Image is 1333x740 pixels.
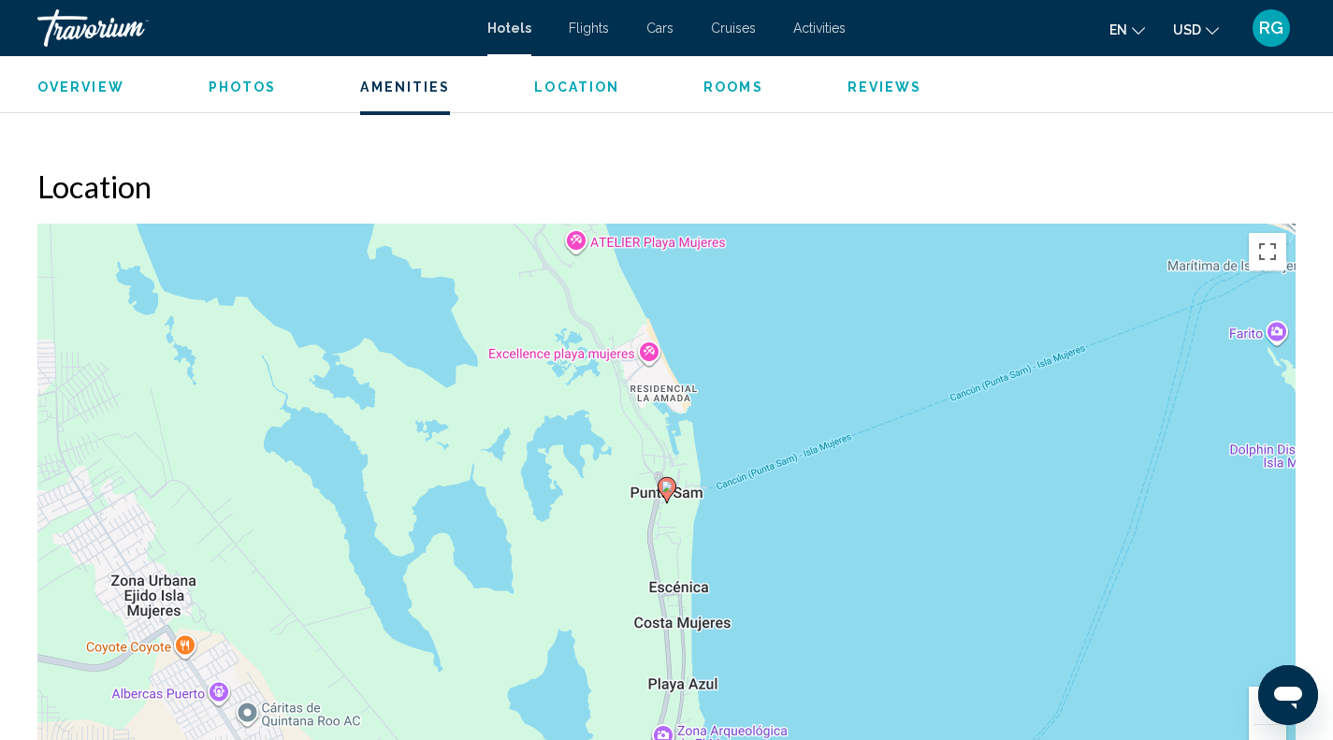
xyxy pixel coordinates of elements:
[1173,22,1201,37] span: USD
[1173,16,1219,43] button: Change currency
[534,80,619,94] span: Location
[1249,687,1286,724] button: Zoom in
[487,21,531,36] a: Hotels
[37,79,124,95] button: Overview
[1109,16,1145,43] button: Change language
[1247,8,1296,48] button: User Menu
[848,79,922,95] button: Reviews
[569,21,609,36] a: Flights
[534,79,619,95] button: Location
[37,80,124,94] span: Overview
[37,167,1296,205] h2: Location
[793,21,846,36] a: Activities
[1249,233,1286,270] button: Toggle fullscreen view
[1109,22,1127,37] span: en
[360,79,450,95] button: Amenities
[1259,19,1283,37] span: RG
[703,79,763,95] button: Rooms
[646,21,674,36] a: Cars
[1258,665,1318,725] iframe: Button to launch messaging window
[703,80,763,94] span: Rooms
[37,9,469,47] a: Travorium
[848,80,922,94] span: Reviews
[360,80,450,94] span: Amenities
[711,21,756,36] a: Cruises
[209,79,277,95] button: Photos
[209,80,277,94] span: Photos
